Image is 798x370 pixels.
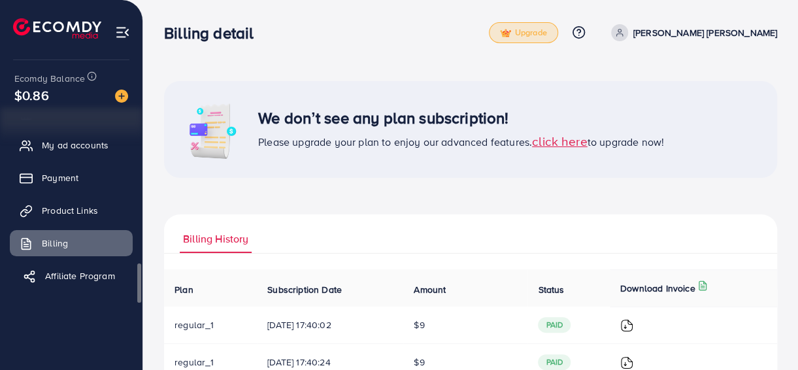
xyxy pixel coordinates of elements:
[10,132,133,158] a: My ad accounts
[620,356,633,369] img: ic-download-invoice.1f3c1b55.svg
[10,263,133,289] a: Affiliate Program
[500,28,547,38] span: Upgrade
[267,318,393,331] span: [DATE] 17:40:02
[175,356,214,369] span: regular_1
[42,237,68,250] span: Billing
[42,171,78,184] span: Payment
[267,356,393,369] span: [DATE] 17:40:24
[532,132,588,150] span: click here
[538,354,571,370] span: paid
[538,283,564,296] span: Status
[538,317,571,333] span: paid
[10,197,133,224] a: Product Links
[489,22,558,43] a: tickUpgrade
[633,25,777,41] p: [PERSON_NAME] [PERSON_NAME]
[115,90,128,103] img: image
[258,135,664,149] span: Please upgrade your plan to enjoy our advanced features. to upgrade now!
[115,25,130,40] img: menu
[267,283,342,296] span: Subscription Date
[10,165,133,191] a: Payment
[14,86,49,105] span: $0.86
[13,18,101,39] img: logo
[175,318,214,331] span: regular_1
[180,97,245,162] img: image
[183,231,248,246] span: Billing History
[175,283,193,296] span: Plan
[10,230,133,256] a: Billing
[606,24,777,41] a: [PERSON_NAME] [PERSON_NAME]
[45,269,115,282] span: Affiliate Program
[620,280,695,296] p: Download Invoice
[258,109,664,127] h3: We don’t see any plan subscription!
[164,24,264,42] h3: Billing detail
[500,29,511,38] img: tick
[414,318,424,331] span: $9
[620,319,633,332] img: ic-download-invoice.1f3c1b55.svg
[42,139,108,152] span: My ad accounts
[414,356,424,369] span: $9
[414,283,446,296] span: Amount
[42,204,98,217] span: Product Links
[14,72,85,85] span: Ecomdy Balance
[742,311,788,360] iframe: Chat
